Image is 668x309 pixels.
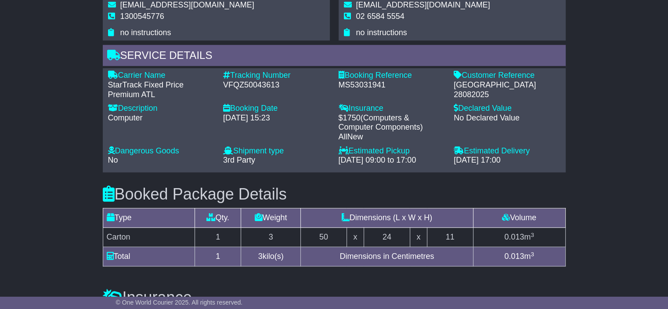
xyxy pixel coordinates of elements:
[223,104,330,113] div: Booking Date
[454,156,560,165] div: [DATE] 17:00
[103,185,566,203] h3: Booked Package Details
[108,80,215,99] div: StarTrack Fixed Price Premium ATL
[339,71,445,80] div: Booking Reference
[531,251,534,258] sup: 3
[356,28,407,37] span: no instructions
[223,71,330,80] div: Tracking Number
[301,247,473,266] td: Dimensions in Centimetres
[339,146,445,156] div: Estimated Pickup
[339,113,445,142] div: $ ( )
[504,233,524,241] span: 0.013
[531,232,534,238] sup: 3
[356,0,490,9] span: [EMAIL_ADDRESS][DOMAIN_NAME]
[339,104,445,113] div: Insurance
[103,208,195,228] td: Type
[103,289,566,306] h3: Insurance
[195,228,241,247] td: 1
[473,208,565,228] td: Volume
[241,247,301,266] td: kilo(s)
[454,80,560,99] div: [GEOGRAPHIC_DATA] 28082025
[223,80,330,90] div: VFQZ50043613
[339,132,445,142] div: AllNew
[473,247,565,266] td: m
[258,252,263,261] span: 3
[103,45,566,69] div: Service Details
[339,80,445,90] div: MS53031941
[339,156,445,165] div: [DATE] 09:00 to 17:00
[195,208,241,228] td: Qty.
[504,252,524,261] span: 0.013
[454,113,560,123] div: No Declared Value
[343,113,361,122] span: 1750
[108,71,215,80] div: Carrier Name
[223,156,255,164] span: 3rd Party
[241,228,301,247] td: 3
[454,146,560,156] div: Estimated Delivery
[120,28,171,37] span: no instructions
[223,146,330,156] div: Shipment type
[339,113,420,132] span: Computers & Computer Components
[356,12,404,21] span: 02 6584 5554
[223,113,330,123] div: [DATE] 15:23
[103,247,195,266] td: Total
[108,104,215,113] div: Description
[120,12,164,21] span: 1300545776
[364,228,410,247] td: 24
[454,104,560,113] div: Declared Value
[195,247,241,266] td: 1
[473,228,565,247] td: m
[116,299,243,306] span: © One World Courier 2025. All rights reserved.
[120,0,254,9] span: [EMAIL_ADDRESS][DOMAIN_NAME]
[108,113,215,123] div: Computer
[108,146,215,156] div: Dangerous Goods
[410,228,427,247] td: x
[241,208,301,228] td: Weight
[454,71,560,80] div: Customer Reference
[108,156,118,164] span: No
[103,228,195,247] td: Carton
[427,228,473,247] td: 11
[301,228,347,247] td: 50
[347,228,364,247] td: x
[301,208,473,228] td: Dimensions (L x W x H)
